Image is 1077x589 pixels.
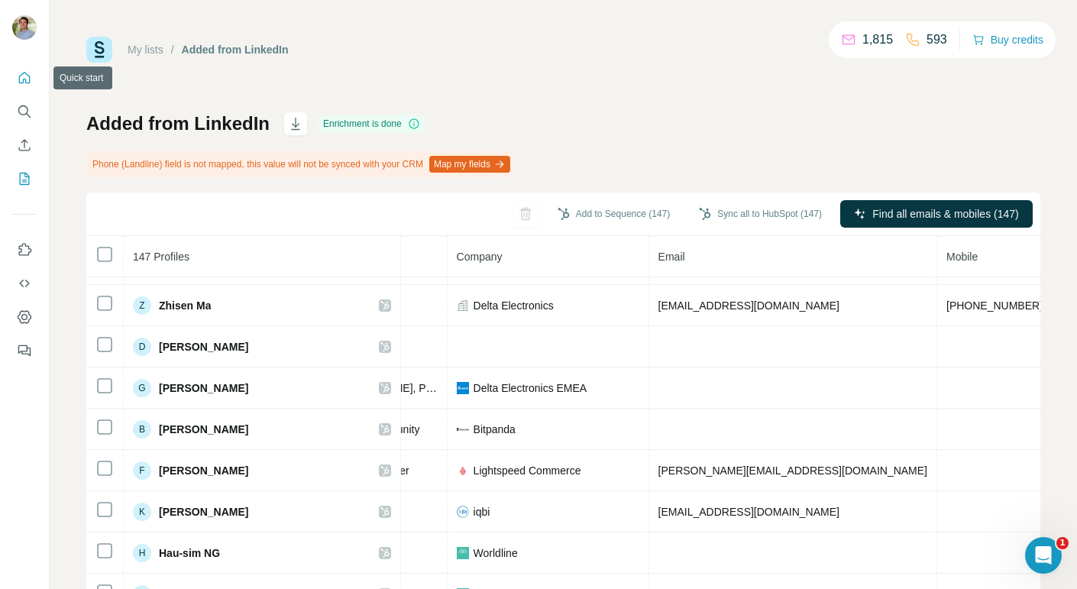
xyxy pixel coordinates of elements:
span: Worldline [474,545,518,561]
span: iqbi [474,504,490,519]
span: 1 [1056,537,1069,549]
span: Bitpanda [474,422,516,437]
li: / [171,42,174,57]
div: K [133,503,151,521]
button: Search [12,98,37,125]
img: company-logo [457,506,469,518]
span: Hau-sim NG [159,545,220,561]
img: company-logo [457,382,469,394]
span: Find all emails & mobiles (147) [872,206,1018,222]
span: [PERSON_NAME] [159,463,248,478]
button: Dashboard [12,303,37,331]
button: Map my fields [429,156,510,173]
span: Email [658,251,685,263]
span: [PERSON_NAME] [159,380,248,396]
div: Z [133,296,151,315]
div: H [133,544,151,562]
span: Company [457,251,503,263]
p: 593 [927,31,947,49]
button: My lists [12,165,37,193]
button: Sync all to HubSpot (147) [688,202,833,225]
div: F [133,461,151,480]
span: [EMAIL_ADDRESS][DOMAIN_NAME] [658,506,839,518]
img: Avatar [12,15,37,40]
span: Mobile [946,251,978,263]
img: Surfe Logo [86,37,112,63]
span: [PERSON_NAME] [159,339,248,354]
div: Enrichment is done [319,115,425,133]
button: Use Surfe on LinkedIn [12,236,37,264]
div: G [133,379,151,397]
div: Added from LinkedIn [182,42,289,57]
img: company-logo [457,464,469,477]
div: D [133,338,151,356]
button: Buy credits [972,29,1043,50]
div: B [133,420,151,439]
span: Senior Talent Acquisition Partner [255,464,409,477]
button: Enrich CSV [12,131,37,159]
span: Zhisen Ma [159,298,211,313]
span: [EMAIL_ADDRESS][DOMAIN_NAME] [658,299,839,312]
button: Quick start [12,64,37,92]
span: [PERSON_NAME] [159,504,248,519]
span: [PERSON_NAME][EMAIL_ADDRESS][DOMAIN_NAME] [658,464,927,477]
span: 147 Profiles [133,251,189,263]
a: My lists [128,44,163,56]
span: Delta Electronics [474,298,554,313]
span: [PHONE_NUMBER] [946,299,1043,312]
button: Find all emails & mobiles (147) [840,200,1033,228]
span: Lightspeed Commerce [474,463,581,478]
h1: Added from LinkedIn [86,112,270,136]
p: 1,815 [862,31,893,49]
img: company-logo [457,547,469,559]
div: Phone (Landline) field is not mapped, this value will not be synced with your CRM [86,151,513,177]
button: Add to Sequence (147) [547,202,681,225]
button: Feedback [12,337,37,364]
span: Delta Electronics EMEA [474,380,587,396]
iframe: Intercom live chat [1025,537,1062,574]
button: Use Surfe API [12,270,37,297]
img: company-logo [457,427,469,431]
span: [PERSON_NAME] [159,422,248,437]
